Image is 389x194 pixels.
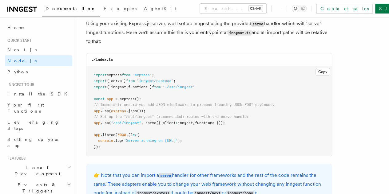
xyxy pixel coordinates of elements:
span: = [115,97,117,101]
span: (); [135,97,141,101]
span: functions } [128,85,152,89]
a: Setting up your app [5,134,72,151]
span: serve [145,121,156,125]
span: import [94,73,107,77]
span: { serve } [107,79,126,83]
a: AgentKit [140,2,180,17]
button: Copy [316,68,330,76]
a: Node.js [5,55,72,66]
span: "express" [133,73,152,77]
span: , [126,85,128,89]
a: Install the SDK [5,88,72,99]
span: // Important: ensure you add JSON middleware to process incoming JSON POST payloads. [94,103,275,107]
span: 'Server running on [URL]' [124,138,178,143]
a: serve [159,172,172,178]
a: Contact sales [316,4,373,14]
span: => [133,133,137,137]
span: import [94,79,107,83]
span: , [126,133,128,137]
a: Python [5,66,72,77]
span: ( [115,133,117,137]
span: Next.js [7,47,37,52]
span: ( [122,138,124,143]
a: Next.js [5,44,72,55]
span: Your first Functions [7,103,44,114]
span: "inngest/express" [137,79,173,83]
button: Search...Ctrl+K [200,4,266,14]
span: express [111,109,126,113]
a: Leveraging Steps [5,117,72,134]
span: from [122,73,130,77]
span: , [141,121,143,125]
span: "./src/inngest" [163,85,195,89]
span: ({ client [156,121,176,125]
code: ./index.ts [91,57,113,62]
button: Toggle dark mode [292,5,307,12]
code: inngest.ts [228,30,252,36]
span: .use [100,109,109,113]
span: // Set up the "/api/inngest" (recommended) routes with the serve handler [94,114,249,119]
span: functions })); [195,121,225,125]
span: Leveraging Steps [7,120,59,131]
span: from [126,79,135,83]
span: { [137,133,139,137]
span: Inngest tour [5,82,34,87]
span: ( [109,121,111,125]
span: Node.js [7,58,37,63]
span: .log [113,138,122,143]
span: .listen [100,133,115,137]
code: serve [251,21,264,27]
span: ()); [137,109,145,113]
a: Home [5,22,72,33]
a: Examples [100,2,140,17]
span: app [107,97,113,101]
span: Home [7,25,25,31]
span: express [120,97,135,101]
button: Local Development [5,162,72,179]
span: const [94,97,105,101]
span: Documentation [46,6,96,11]
span: ; [152,73,154,77]
span: : [176,121,178,125]
span: .use [100,121,109,125]
span: 3000 [117,133,126,137]
span: from [152,85,161,89]
span: "/api/inngest" [111,121,141,125]
span: { inngest [107,85,126,89]
span: Events & Triggers [5,182,67,194]
span: Python [7,69,30,74]
span: app [94,133,100,137]
span: Install the SDK [7,91,71,96]
span: AgentKit [144,6,177,11]
span: , [193,121,195,125]
a: Your first Functions [5,99,72,117]
span: console [98,138,113,143]
span: () [128,133,133,137]
kbd: Ctrl+K [249,6,263,12]
span: ; [173,79,176,83]
span: Quick start [5,38,32,43]
span: ); [178,138,182,143]
p: Using your existing Express.js server, we'll set up Inngest using the provided handler which will... [86,19,332,46]
span: Local Development [5,165,67,177]
a: Documentation [42,2,100,17]
span: Examples [104,6,137,11]
span: Features [5,156,26,161]
span: Setting up your app [7,137,60,148]
span: ( [109,109,111,113]
span: app [94,121,100,125]
span: import [94,85,107,89]
code: serve [159,173,172,178]
span: inngest [178,121,193,125]
span: .json [126,109,137,113]
span: }); [94,145,100,149]
span: express [107,73,122,77]
span: app [94,109,100,113]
